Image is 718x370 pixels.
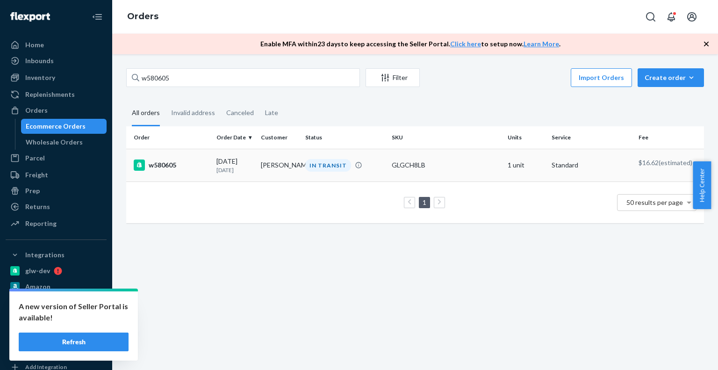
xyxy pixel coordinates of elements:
[366,68,420,87] button: Filter
[6,247,107,262] button: Integrations
[450,40,481,48] a: Click here
[693,161,711,209] button: Help Center
[19,301,129,323] p: A new version of Seller Portal is available!
[524,40,559,48] a: Learn More
[6,199,107,214] a: Returns
[120,3,166,30] ol: breadcrumbs
[6,103,107,118] a: Orders
[552,160,631,170] p: Standard
[659,159,692,167] span: (estimated)
[19,333,129,351] button: Refresh
[21,119,107,134] a: Ecommerce Orders
[682,7,701,26] button: Open account menu
[134,160,209,171] div: w580605
[6,327,107,342] a: Walmart
[6,87,107,102] a: Replenishments
[639,158,696,167] p: $16.62
[6,295,107,310] a: Deliverr API
[171,101,215,125] div: Invalid address
[6,279,107,294] a: Amazon
[6,167,107,182] a: Freight
[126,126,213,149] th: Order
[26,138,83,147] div: Wholesale Orders
[265,101,278,125] div: Late
[216,157,253,174] div: [DATE]
[257,149,302,181] td: [PERSON_NAME]
[25,219,57,228] div: Reporting
[88,7,107,26] button: Close Navigation
[626,198,683,206] span: 50 results per page
[260,39,560,49] p: Enable MFA within 23 days to keep accessing the Seller Portal. to setup now. .
[571,68,632,87] button: Import Orders
[6,263,107,278] a: glw-dev
[305,159,351,172] div: IN TRANSIT
[635,126,704,149] th: Fee
[126,68,360,87] input: Search orders
[641,7,660,26] button: Open Search Box
[26,122,86,131] div: Ecommerce Orders
[127,11,158,22] a: Orders
[25,186,40,196] div: Prep
[25,90,75,99] div: Replenishments
[226,101,254,125] div: Canceled
[25,73,55,82] div: Inventory
[6,70,107,85] a: Inventory
[6,53,107,68] a: Inbounds
[645,73,697,82] div: Create order
[25,170,48,180] div: Freight
[132,101,160,126] div: All orders
[638,68,704,87] button: Create order
[261,133,298,141] div: Customer
[421,198,428,206] a: Page 1 is your current page
[6,37,107,52] a: Home
[6,216,107,231] a: Reporting
[504,126,548,149] th: Units
[21,135,107,150] a: Wholesale Orders
[213,126,257,149] th: Order Date
[548,126,634,149] th: Service
[662,7,681,26] button: Open notifications
[388,126,503,149] th: SKU
[504,149,548,181] td: 1 unit
[302,126,388,149] th: Status
[25,250,65,260] div: Integrations
[6,311,107,326] a: great-lakes-gelatin-2
[25,56,54,65] div: Inbounds
[10,12,50,22] img: Flexport logo
[25,40,44,50] div: Home
[6,183,107,198] a: Prep
[216,166,253,174] p: [DATE]
[25,202,50,211] div: Returns
[366,73,419,82] div: Filter
[25,282,50,291] div: Amazon
[25,266,50,276] div: glw-dev
[25,106,48,115] div: Orders
[392,160,500,170] div: GLGCH8LB
[6,151,107,166] a: Parcel
[25,153,45,163] div: Parcel
[6,343,107,358] a: ChannelAdvisor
